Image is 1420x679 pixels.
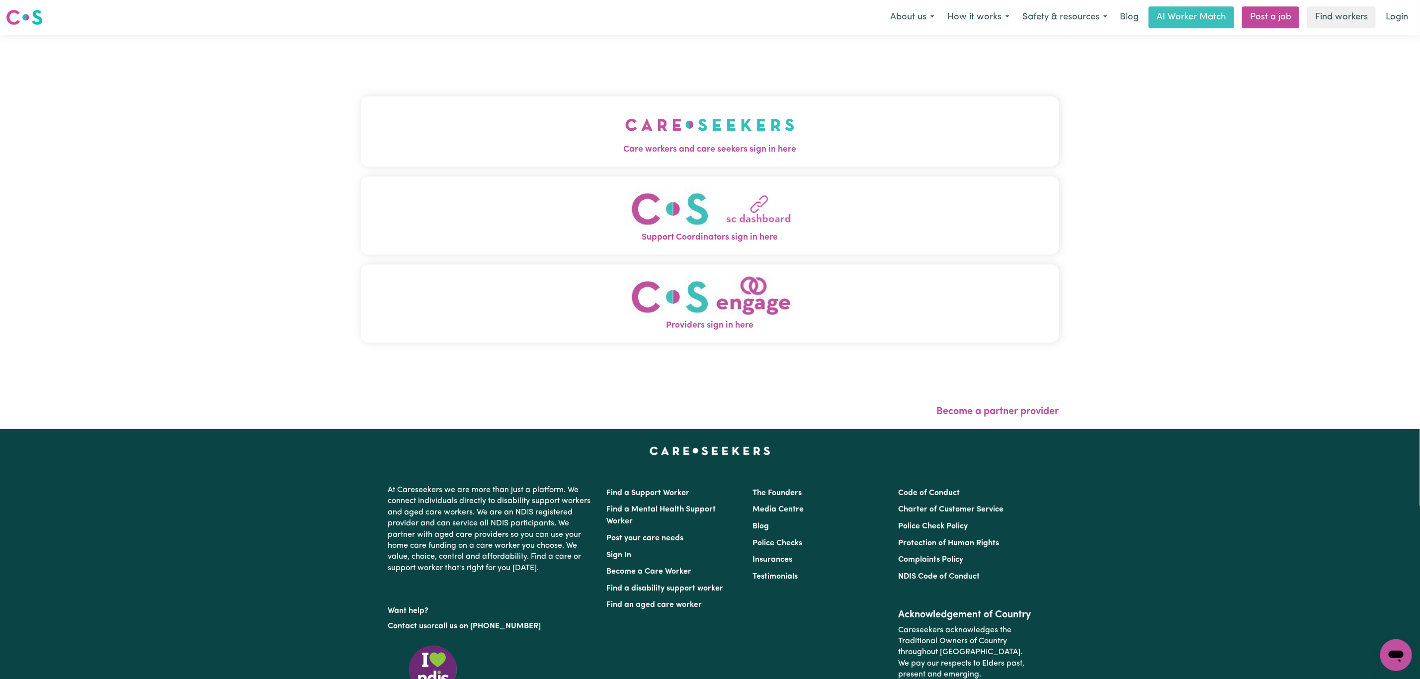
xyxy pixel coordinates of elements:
[6,6,43,29] a: Careseekers logo
[1380,639,1412,671] iframe: Button to launch messaging window, conversation in progress
[752,539,802,547] a: Police Checks
[361,319,1059,332] span: Providers sign in here
[388,481,595,578] p: At Careseekers we are more than just a platform. We connect individuals directly to disability su...
[752,489,802,497] a: The Founders
[361,143,1059,156] span: Care workers and care seekers sign in here
[607,585,724,593] a: Find a disability support worker
[898,609,1032,621] h2: Acknowledgement of Country
[937,407,1059,417] a: Become a partner provider
[898,539,999,547] a: Protection of Human Rights
[1114,6,1145,28] a: Blog
[607,534,684,542] a: Post your care needs
[1242,6,1299,28] a: Post a job
[898,489,960,497] a: Code of Conduct
[1380,6,1414,28] a: Login
[898,506,1003,513] a: Charter of Customer Service
[752,573,798,581] a: Testimonials
[607,568,692,576] a: Become a Care Worker
[941,7,1016,28] button: How it works
[607,601,702,609] a: Find an aged care worker
[898,573,980,581] a: NDIS Code of Conduct
[607,551,632,559] a: Sign In
[361,176,1059,255] button: Support Coordinators sign in here
[752,556,792,564] a: Insurances
[361,96,1059,166] button: Care workers and care seekers sign in here
[6,8,43,26] img: Careseekers logo
[607,506,716,525] a: Find a Mental Health Support Worker
[435,622,541,630] a: call us on [PHONE_NUMBER]
[388,622,427,630] a: Contact us
[898,522,968,530] a: Police Check Policy
[388,601,595,616] p: Want help?
[650,447,770,455] a: Careseekers home page
[752,522,769,530] a: Blog
[361,264,1059,342] button: Providers sign in here
[1307,6,1376,28] a: Find workers
[607,489,690,497] a: Find a Support Worker
[388,617,595,636] p: or
[1149,6,1234,28] a: AI Worker Match
[1016,7,1114,28] button: Safety & resources
[898,556,963,564] a: Complaints Policy
[361,231,1059,244] span: Support Coordinators sign in here
[884,7,941,28] button: About us
[752,506,804,513] a: Media Centre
